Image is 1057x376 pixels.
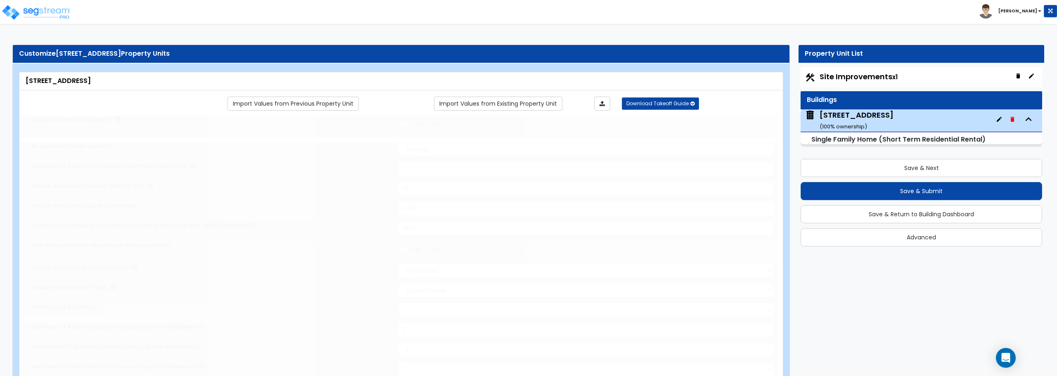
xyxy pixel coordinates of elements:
label: Number of Stories Excluding Basement and Attic: [32,162,392,170]
div: Customize Property Units [19,49,783,59]
span: 5284 S 118th Rd [805,110,893,131]
button: Save & Submit [801,182,1042,200]
input: Yes [403,245,408,254]
button: Download Takeoff Guide [622,97,699,110]
button: Save & Return to Building Dashboard [801,205,1042,223]
span: [STREET_ADDRESS] [56,49,121,58]
a: Import the dynamic attribute values from previous properties. [228,97,359,111]
span: Yes [411,245,421,253]
div: Buildings [807,95,1036,105]
i: click for more info! [111,284,116,290]
span: No [434,120,441,128]
i: click for more info! [132,264,137,270]
label: House Average Exterior Wall Height: [32,182,392,190]
label: House Footprint Square Footage: [32,201,392,210]
img: avatar.png [979,4,993,19]
label: Number of Kitchens: [32,303,392,311]
input: No [425,120,431,129]
input: No [425,245,431,254]
b: [PERSON_NAME] [998,8,1037,14]
span: No [434,245,441,253]
label: Is there a Porte Cochere? [32,116,392,124]
a: Import the dynamic attribute values from existing properties. [434,97,562,111]
label: Are there Multiple Structural Compositions? [32,241,392,249]
small: ( 100 % ownership) [820,123,867,130]
div: Open Intercom Messenger [996,348,1016,368]
button: Save & Next [801,159,1042,177]
label: Number of Half-Baths (not including in the Basement): [32,362,392,371]
input: Yes [403,120,408,129]
i: click for more info! [115,116,121,123]
label: House Structural Composition: [32,263,392,272]
div: [STREET_ADDRESS] [26,76,777,86]
label: Number of Full Baths (not including in the Basement): [32,343,392,351]
a: Import the dynamic attributes value through Excel sheet [594,97,610,111]
label: Total House Square Footage (excluding Attic, Garage, and Basement): [32,221,392,229]
small: Single Family Home (Short Term Residential Rental) [811,135,986,144]
small: x1 [892,73,898,81]
div: Property Unit List [805,49,1038,59]
span: Yes [411,120,421,128]
img: Construction.png [805,72,815,83]
button: Advanced [801,228,1042,246]
label: Number of Bedrooms (not including in the Basement): [32,323,392,331]
span: Download Takeoff Guide [626,100,689,107]
img: logo_pro_r.png [1,4,71,21]
i: click for more info! [148,182,153,189]
label: Residential Finish Quality: [32,142,392,150]
img: building.svg [805,110,815,121]
span: Site Improvements [820,71,898,82]
label: House Foundation Type: [32,283,392,291]
i: click for more info! [190,163,195,169]
div: [STREET_ADDRESS] [820,110,893,131]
